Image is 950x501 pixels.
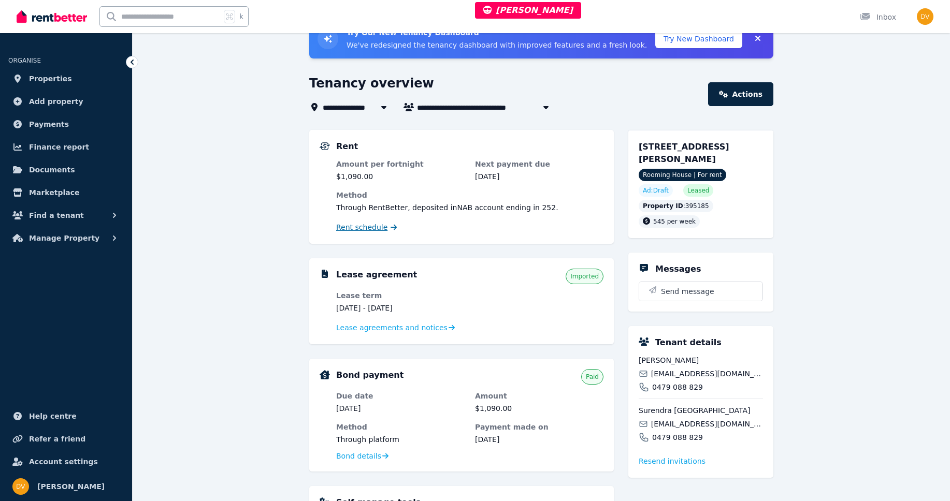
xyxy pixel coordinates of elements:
[309,75,434,92] h1: Tenancy overview
[336,203,558,212] span: Through RentBetter , deposited in NAB account ending in 252 .
[8,228,124,248] button: Manage Property
[12,478,29,495] img: Dinesh Vaidhya
[652,432,703,443] span: 0479 088 829
[639,405,763,416] span: Surendra [GEOGRAPHIC_DATA]
[643,202,683,210] span: Property ID
[651,419,763,429] span: [EMAIL_ADDRESS][DOMAIN_NAME]
[336,391,465,401] dt: Due date
[8,159,124,180] a: Documents
[336,290,465,301] dt: Lease term
[37,480,105,493] span: [PERSON_NAME]
[8,114,124,135] a: Payments
[29,72,72,85] span: Properties
[336,451,381,461] span: Bond details
[639,200,713,212] div: : 395185
[639,169,726,181] span: Rooming House | For rent
[475,434,603,445] dd: [DATE]
[29,95,83,108] span: Add property
[336,171,465,182] dd: $1,090.00
[639,142,729,164] span: [STREET_ADDRESS][PERSON_NAME]
[643,186,669,195] span: Ad: Draft
[8,406,124,426] a: Help centre
[475,159,603,169] dt: Next payment due
[347,40,647,50] p: We've redesigned the tenancy dashboard with improved features and a fresh look.
[17,9,87,24] img: RentBetter
[336,269,417,281] h5: Lease agreement
[336,422,465,432] dt: Method
[570,272,599,281] span: Imported
[29,141,89,153] span: Finance report
[336,322,455,333] a: Lease agreements and notices
[29,209,84,222] span: Find a tenant
[29,410,77,422] span: Help centre
[320,370,330,379] img: Bond Details
[29,118,69,130] span: Payments
[687,186,709,195] span: Leased
[639,456,706,466] button: Resend invitations
[8,429,124,449] a: Refer a friend
[655,263,701,275] h5: Messages
[655,30,742,48] button: Try New Dashboard
[8,91,124,112] a: Add property
[475,171,603,182] dd: [DATE]
[29,164,75,176] span: Documents
[8,57,41,64] span: ORGANISE
[309,19,773,58] div: Try New Tenancy Dashboard
[475,403,603,414] dd: $1,090.00
[661,286,714,297] span: Send message
[336,322,448,333] span: Lease agreements and notices
[475,422,603,432] dt: Payment made on
[29,232,99,244] span: Manage Property
[336,403,465,414] dd: [DATE]
[639,355,763,365] span: [PERSON_NAME]
[860,12,896,22] div: Inbox
[29,455,98,468] span: Account settings
[336,190,603,200] dt: Method
[29,433,85,445] span: Refer a friend
[336,451,388,461] a: Bond details
[639,456,706,466] span: Resend invitation s
[655,336,722,349] h5: Tenant details
[8,205,124,226] button: Find a tenant
[639,282,762,301] button: Send message
[336,369,404,381] h5: Bond payment
[336,303,465,313] dd: [DATE] - [DATE]
[8,182,124,203] a: Marketplace
[651,369,763,379] span: [EMAIL_ADDRESS][DOMAIN_NAME]
[586,373,599,381] span: Paid
[336,222,387,232] span: Rent schedule
[336,222,397,232] a: Rent schedule
[653,218,696,225] span: 545 per week
[336,434,465,445] dd: Through platform
[708,82,773,106] a: Actions
[917,8,933,25] img: Dinesh Vaidhya
[336,159,465,169] dt: Amount per fortnight
[320,142,330,150] img: Rental Payments
[8,137,124,157] a: Finance report
[8,68,124,89] a: Properties
[652,382,703,392] span: 0479 088 829
[239,12,243,21] span: k
[29,186,79,199] span: Marketplace
[483,5,573,15] span: [PERSON_NAME]
[751,31,765,47] button: Collapse banner
[475,391,603,401] dt: Amount
[336,140,358,153] h5: Rent
[8,451,124,472] a: Account settings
